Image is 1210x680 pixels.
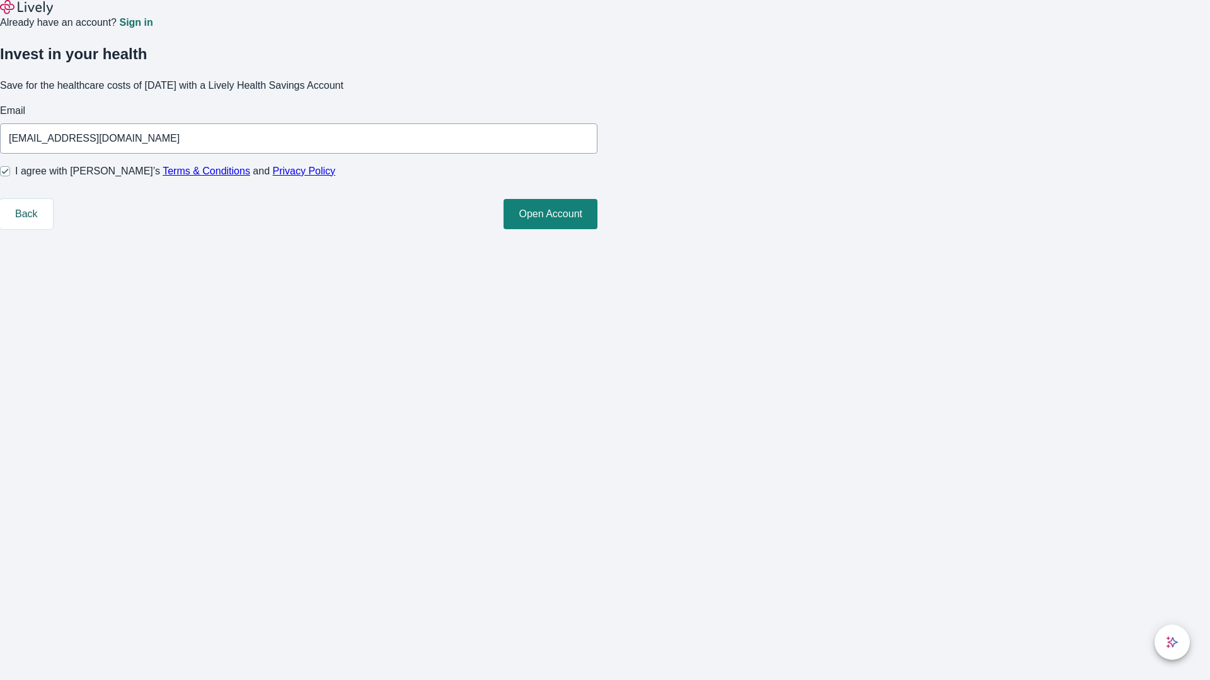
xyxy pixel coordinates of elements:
span: I agree with [PERSON_NAME]’s and [15,164,335,179]
a: Sign in [119,18,153,28]
button: Open Account [504,199,597,229]
button: chat [1155,625,1190,660]
a: Terms & Conditions [163,166,250,176]
svg: Lively AI Assistant [1166,636,1178,649]
a: Privacy Policy [273,166,336,176]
